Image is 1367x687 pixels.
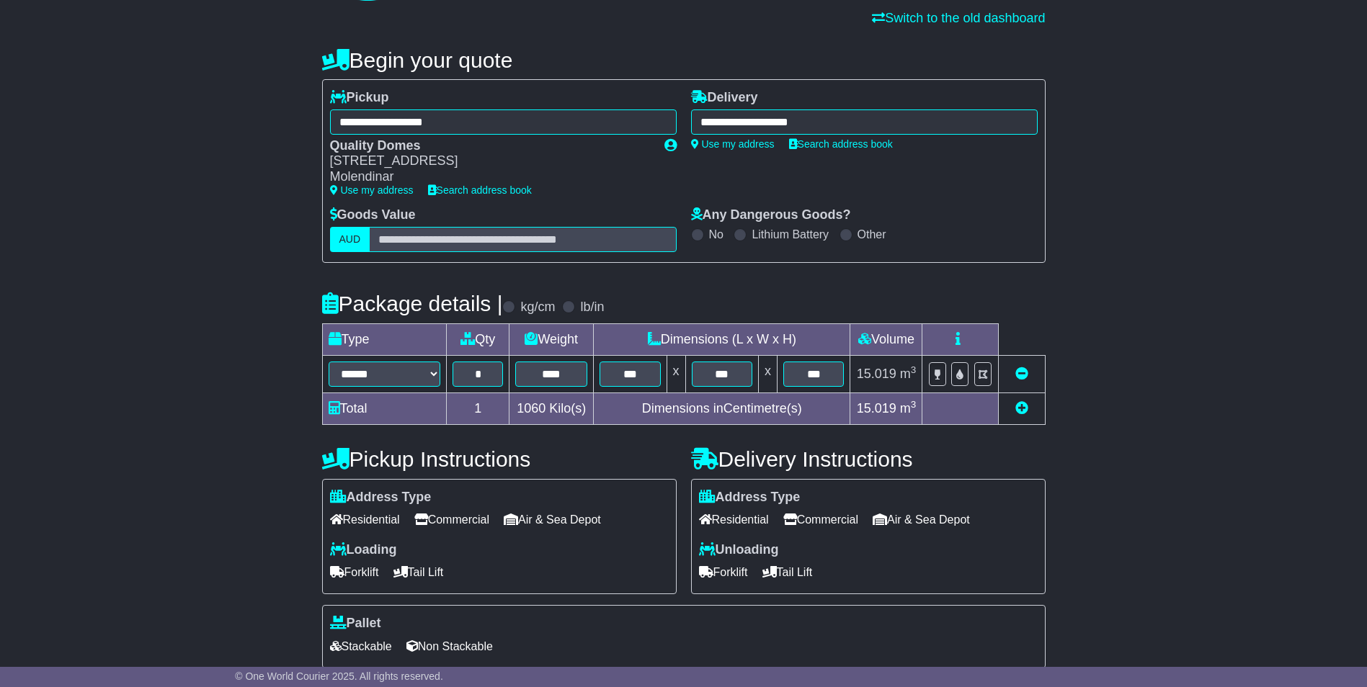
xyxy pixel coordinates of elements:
[322,392,447,424] td: Total
[594,392,850,424] td: Dimensions in Centimetre(s)
[393,561,444,583] span: Tail Lift
[699,542,779,558] label: Unloading
[1015,367,1028,381] a: Remove this item
[322,447,677,471] h4: Pickup Instructions
[709,228,723,241] label: No
[858,228,886,241] label: Other
[322,292,503,315] h4: Package details |
[783,508,858,531] span: Commercial
[900,367,917,381] span: m
[580,300,604,315] label: lb/in
[330,138,650,154] div: Quality Domes
[447,323,509,355] td: Qty
[414,508,489,531] span: Commercial
[911,399,917,410] sup: 3
[330,207,416,223] label: Goods Value
[330,90,389,106] label: Pickup
[504,508,601,531] span: Air & Sea Depot
[699,490,801,506] label: Address Type
[691,138,775,150] a: Use my address
[1015,401,1028,416] a: Add new item
[691,207,851,223] label: Any Dangerous Goods?
[872,11,1045,25] a: Switch to the old dashboard
[667,355,685,392] td: x
[520,300,555,315] label: kg/cm
[762,561,813,583] span: Tail Lift
[330,490,432,506] label: Address Type
[330,227,370,252] label: AUD
[873,508,970,531] span: Air & Sea Depot
[330,616,381,632] label: Pallet
[428,184,532,196] a: Search address book
[235,670,443,682] span: © One World Courier 2025. All rights reserved.
[752,228,829,241] label: Lithium Battery
[330,153,650,169] div: [STREET_ADDRESS]
[330,561,379,583] span: Forklift
[699,561,748,583] span: Forklift
[594,323,850,355] td: Dimensions (L x W x H)
[322,323,447,355] td: Type
[330,542,397,558] label: Loading
[789,138,893,150] a: Search address book
[330,508,400,531] span: Residential
[330,635,392,657] span: Stackable
[330,184,414,196] a: Use my address
[691,447,1046,471] h4: Delivery Instructions
[911,364,917,375] sup: 3
[699,508,769,531] span: Residential
[509,323,594,355] td: Weight
[850,323,922,355] td: Volume
[509,392,594,424] td: Kilo(s)
[691,90,758,106] label: Delivery
[900,401,917,416] span: m
[857,401,896,416] span: 15.019
[517,401,546,416] span: 1060
[857,367,896,381] span: 15.019
[406,635,493,657] span: Non Stackable
[447,392,509,424] td: 1
[322,48,1046,72] h4: Begin your quote
[759,355,778,392] td: x
[330,169,650,185] div: Molendinar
